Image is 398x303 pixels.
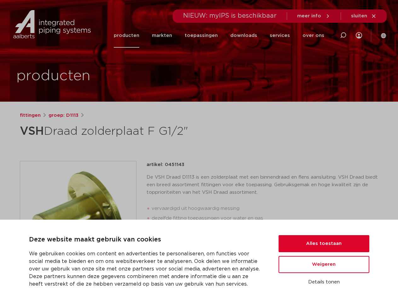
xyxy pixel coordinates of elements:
a: fittingen [20,112,41,119]
button: Details tonen [279,277,369,288]
a: over ons [303,23,324,48]
a: producten [114,23,139,48]
img: Product Image for VSH Draad zolderplaat F G1/2" [20,161,136,277]
strong: VSH [20,126,44,137]
p: artikel: 0451143 [147,161,184,169]
a: downloads [230,23,257,48]
h1: Draad zolderplaat F G1/2" [20,122,257,141]
p: We gebruiken cookies om content en advertenties te personaliseren, om functies voor social media ... [29,250,263,288]
a: meer info [297,13,331,19]
li: vervaardigd uit hoogwaardig messing [152,204,378,214]
a: sluiten [351,13,377,19]
span: meer info [297,14,321,18]
span: NIEUW: myIPS is beschikbaar [183,13,277,19]
p: Deze website maakt gebruik van cookies [29,235,263,245]
button: Weigeren [279,256,369,273]
a: toepassingen [185,23,218,48]
nav: Menu [114,23,324,48]
a: markten [152,23,172,48]
a: services [270,23,290,48]
button: Alles toestaan [279,235,369,252]
h1: producten [16,66,90,86]
p: De VSH Draad D1113 is een zolderplaat met een binnendraad en flens aansluiting. VSH Draad biedt e... [147,174,378,196]
li: dezelfde fitting toepassingen voor water en gas [152,213,378,223]
span: sluiten [351,14,367,18]
a: groep: D1113 [49,112,78,119]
